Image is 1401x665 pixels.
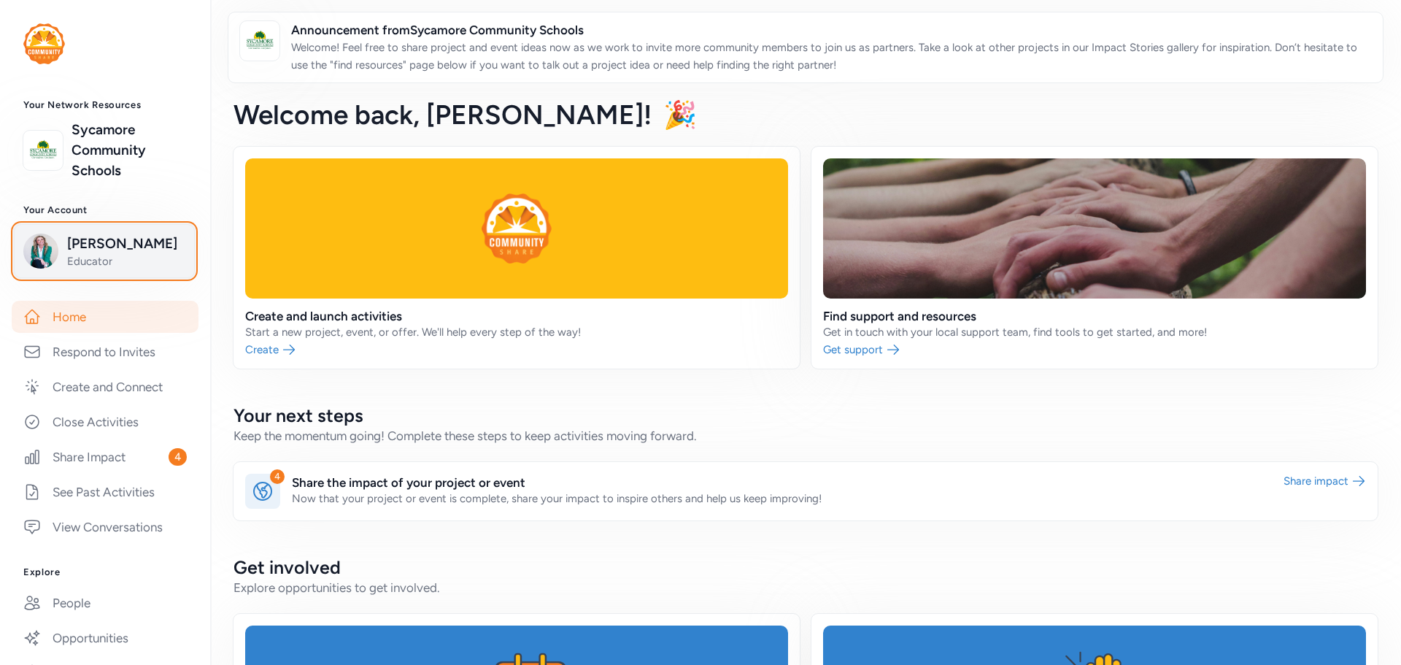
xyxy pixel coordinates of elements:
[12,511,198,543] a: View Conversations
[12,441,198,473] a: Share Impact4
[23,23,65,64] img: logo
[72,120,187,181] a: Sycamore Community Schools
[14,224,195,278] button: [PERSON_NAME]Educator
[23,204,187,216] h3: Your Account
[12,336,198,368] a: Respond to Invites
[23,566,187,578] h3: Explore
[169,448,187,466] span: 4
[291,39,1371,74] p: Welcome! Feel free to share project and event ideas now as we work to invite more community membe...
[233,99,652,131] span: Welcome back , [PERSON_NAME]!
[67,234,185,254] span: [PERSON_NAME]
[233,556,1378,579] h2: Get involved
[67,254,185,269] span: Educator
[12,301,198,333] a: Home
[233,404,1378,427] h2: Your next steps
[233,427,1378,445] div: Keep the momentum going! Complete these steps to keep activities moving forward.
[23,99,187,111] h3: Your Network Resources
[12,371,198,403] a: Create and Connect
[12,622,198,654] a: Opportunities
[244,25,276,57] img: logo
[270,469,285,484] div: 4
[291,21,1371,39] span: Announcement from Sycamore Community Schools
[233,579,1378,596] div: Explore opportunities to get involved.
[27,134,59,166] img: logo
[12,406,198,438] a: Close Activities
[12,587,198,619] a: People
[12,476,198,508] a: See Past Activities
[663,99,697,131] span: 🎉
